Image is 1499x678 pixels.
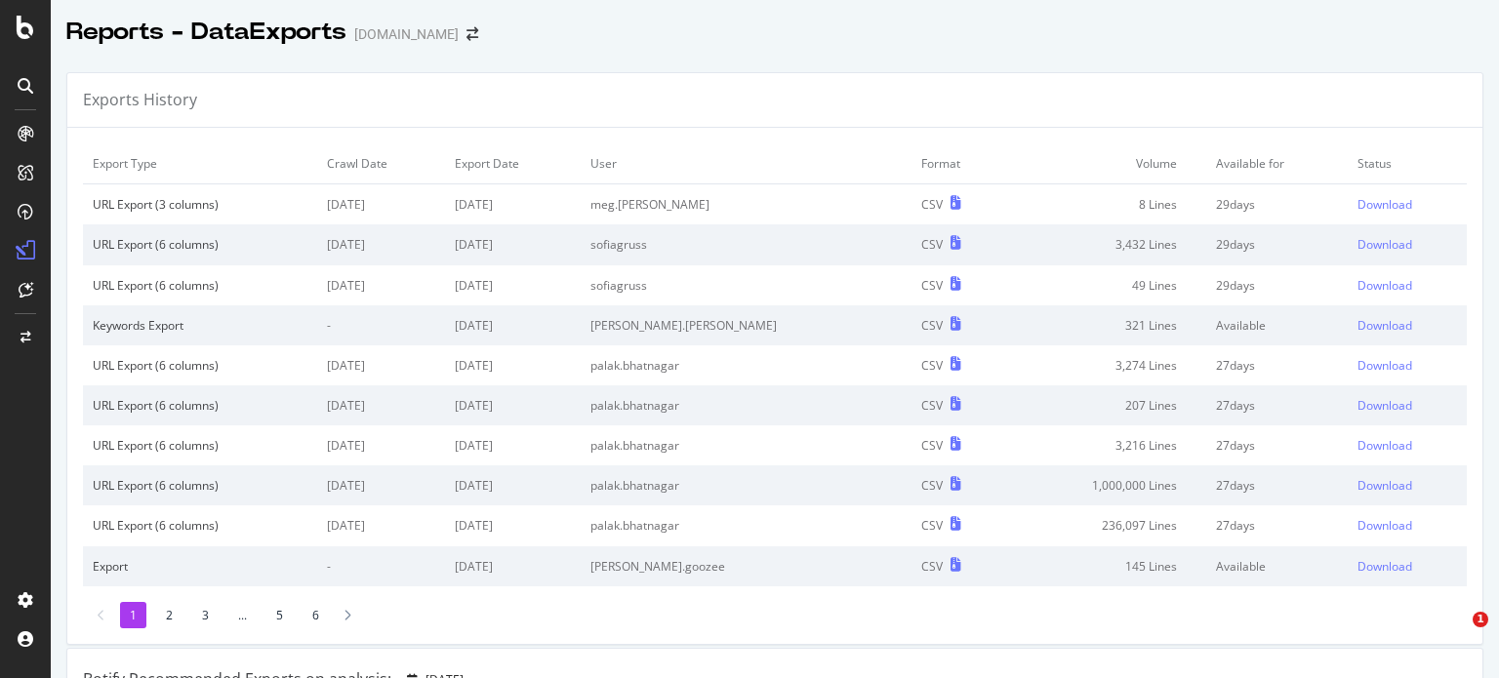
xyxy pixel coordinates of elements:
[445,265,580,305] td: [DATE]
[581,265,912,305] td: sofiagruss
[1206,465,1348,505] td: 27 days
[1007,305,1206,345] td: 321 Lines
[1357,317,1457,334] a: Download
[1206,265,1348,305] td: 29 days
[1007,345,1206,385] td: 3,274 Lines
[93,236,307,253] div: URL Export (6 columns)
[921,317,943,334] div: CSV
[1473,612,1488,627] span: 1
[445,385,580,425] td: [DATE]
[1007,465,1206,505] td: 1,000,000 Lines
[1206,143,1348,184] td: Available for
[1206,224,1348,264] td: 29 days
[581,546,912,586] td: [PERSON_NAME].goozee
[66,16,346,49] div: Reports - DataExports
[921,196,943,213] div: CSV
[120,602,146,628] li: 1
[83,89,197,111] div: Exports History
[156,602,182,628] li: 2
[1357,196,1412,213] div: Download
[1357,477,1457,494] a: Download
[317,224,446,264] td: [DATE]
[1007,505,1206,545] td: 236,097 Lines
[581,143,912,184] td: User
[1357,277,1412,294] div: Download
[93,517,307,534] div: URL Export (6 columns)
[581,184,912,225] td: meg.[PERSON_NAME]
[581,345,912,385] td: palak.bhatnagar
[1357,317,1412,334] div: Download
[921,517,943,534] div: CSV
[581,505,912,545] td: palak.bhatnagar
[466,27,478,41] div: arrow-right-arrow-left
[445,143,580,184] td: Export Date
[1206,385,1348,425] td: 27 days
[317,305,446,345] td: -
[1007,224,1206,264] td: 3,432 Lines
[1206,184,1348,225] td: 29 days
[1007,184,1206,225] td: 8 Lines
[1357,517,1412,534] div: Download
[445,305,580,345] td: [DATE]
[83,143,317,184] td: Export Type
[921,397,943,414] div: CSV
[1357,236,1457,253] a: Download
[1357,397,1412,414] div: Download
[317,546,446,586] td: -
[317,184,446,225] td: [DATE]
[445,345,580,385] td: [DATE]
[1357,357,1412,374] div: Download
[1007,546,1206,586] td: 145 Lines
[921,477,943,494] div: CSV
[445,465,580,505] td: [DATE]
[581,305,912,345] td: [PERSON_NAME].[PERSON_NAME]
[93,397,307,414] div: URL Export (6 columns)
[317,505,446,545] td: [DATE]
[93,196,307,213] div: URL Export (3 columns)
[1357,437,1457,454] a: Download
[445,425,580,465] td: [DATE]
[912,143,1007,184] td: Format
[1007,143,1206,184] td: Volume
[1433,612,1479,658] iframe: Intercom live chat
[921,357,943,374] div: CSV
[1357,357,1457,374] a: Download
[93,477,307,494] div: URL Export (6 columns)
[93,437,307,454] div: URL Export (6 columns)
[93,558,307,575] div: Export
[317,143,446,184] td: Crawl Date
[921,437,943,454] div: CSV
[354,24,459,44] div: [DOMAIN_NAME]
[93,357,307,374] div: URL Export (6 columns)
[581,425,912,465] td: palak.bhatnagar
[921,277,943,294] div: CSV
[1216,317,1338,334] div: Available
[317,385,446,425] td: [DATE]
[1007,265,1206,305] td: 49 Lines
[921,558,943,575] div: CSV
[93,277,307,294] div: URL Export (6 columns)
[445,184,580,225] td: [DATE]
[1357,558,1457,575] a: Download
[1357,437,1412,454] div: Download
[1357,477,1412,494] div: Download
[317,345,446,385] td: [DATE]
[445,224,580,264] td: [DATE]
[1216,558,1338,575] div: Available
[445,505,580,545] td: [DATE]
[317,265,446,305] td: [DATE]
[228,602,257,628] li: ...
[1206,425,1348,465] td: 27 days
[266,602,293,628] li: 5
[192,602,219,628] li: 3
[1357,277,1457,294] a: Download
[921,236,943,253] div: CSV
[93,317,307,334] div: Keywords Export
[1206,505,1348,545] td: 27 days
[445,546,580,586] td: [DATE]
[1357,558,1412,575] div: Download
[1357,397,1457,414] a: Download
[1348,143,1467,184] td: Status
[317,425,446,465] td: [DATE]
[1007,385,1206,425] td: 207 Lines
